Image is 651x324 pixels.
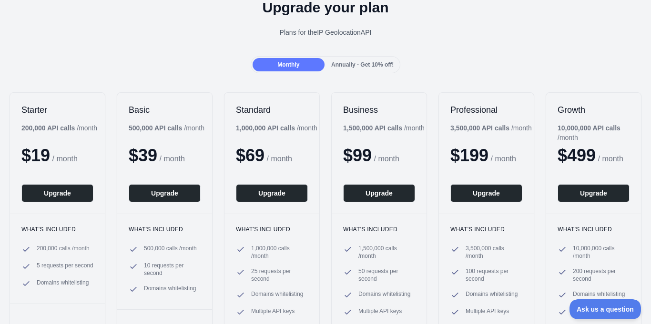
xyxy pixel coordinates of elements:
[374,155,399,163] span: / month
[450,184,522,202] button: Upgrade
[236,184,308,202] button: Upgrade
[450,146,488,165] span: $ 199
[236,146,264,165] span: $ 69
[558,146,596,165] span: $ 499
[491,155,516,163] span: / month
[343,184,415,202] button: Upgrade
[570,299,641,319] iframe: Toggle Customer Support
[343,146,372,165] span: $ 99
[267,155,292,163] span: / month
[558,184,630,202] button: Upgrade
